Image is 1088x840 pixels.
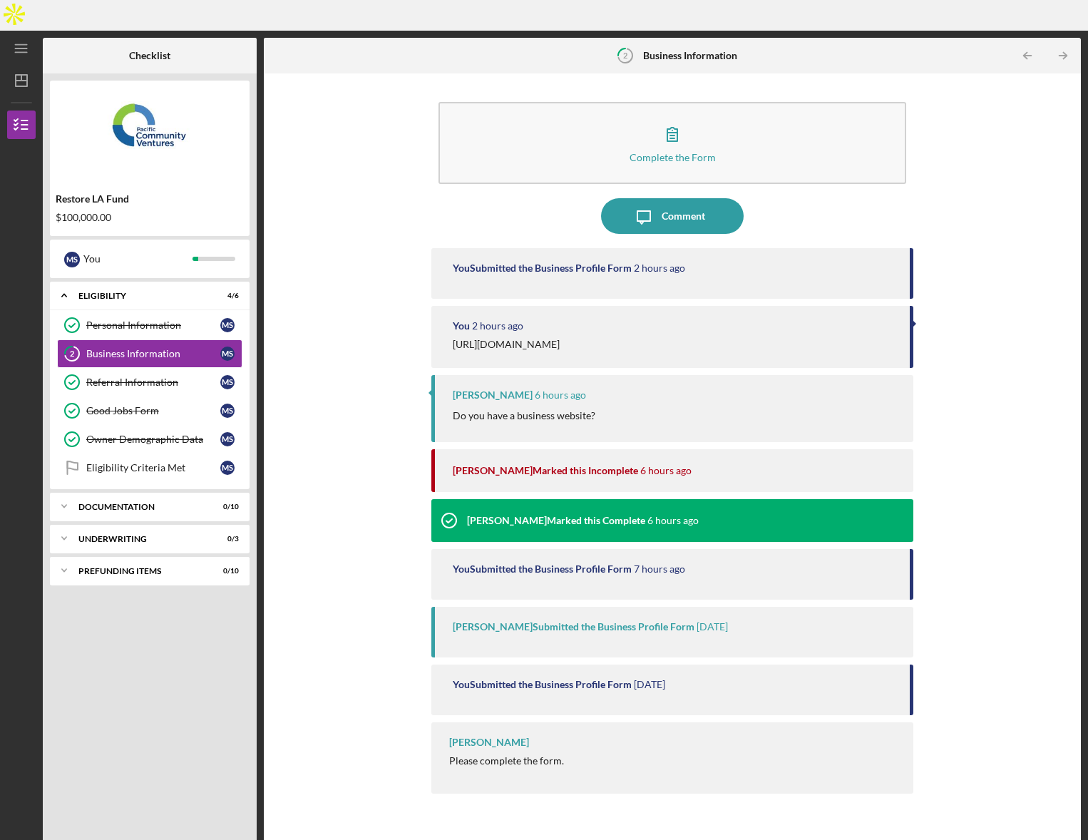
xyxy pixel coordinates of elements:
div: You Submitted the Business Profile Form [453,262,632,274]
b: Checklist [129,50,170,61]
a: Referral InformationMS [57,368,242,396]
tspan: 2 [70,349,74,359]
b: Business Information [643,50,737,61]
tspan: 2 [623,51,627,61]
a: Eligibility Criteria MetMS [57,454,242,482]
div: Business Information [86,348,220,359]
button: Comment [601,198,744,234]
div: 0 / 10 [213,567,239,575]
time: 2025-09-16 22:50 [697,621,728,632]
time: 2025-09-18 17:31 [535,389,586,401]
div: 0 / 3 [213,535,239,543]
time: 2025-09-18 21:54 [634,262,685,274]
div: Underwriting [78,535,203,543]
a: Personal InformationMS [57,311,242,339]
div: Please complete the form. [449,755,564,767]
div: M S [220,404,235,418]
div: [PERSON_NAME] Marked this Complete [467,515,645,526]
div: Eligibility [78,292,203,300]
div: $100,000.00 [56,212,244,223]
div: M S [220,432,235,446]
div: You [83,247,193,271]
div: You [453,320,470,332]
div: Prefunding Items [78,567,203,575]
div: Complete the Form [630,152,716,163]
div: [URL][DOMAIN_NAME] [453,339,560,350]
div: M S [220,347,235,361]
div: Owner Demographic Data [86,434,220,445]
div: Comment [662,198,705,234]
div: M S [220,318,235,332]
a: Good Jobs FormMS [57,396,242,425]
button: Complete the Form [438,102,906,184]
div: You Submitted the Business Profile Form [453,563,632,575]
div: [PERSON_NAME] Marked this Incomplete [453,465,638,476]
time: 2025-09-18 17:15 [634,563,685,575]
p: Do you have a business website? [453,408,595,424]
div: [PERSON_NAME] Submitted the Business Profile Form [453,621,694,632]
div: [PERSON_NAME] [453,389,533,401]
div: M S [220,375,235,389]
time: 2025-09-16 20:33 [634,679,665,690]
a: 2Business InformationMS [57,339,242,368]
img: Product logo [50,88,250,173]
time: 2025-09-18 17:31 [640,465,692,476]
div: 0 / 10 [213,503,239,511]
div: Eligibility Criteria Met [86,462,220,473]
time: 2025-09-18 21:54 [472,320,523,332]
div: Good Jobs Form [86,405,220,416]
div: M S [220,461,235,475]
div: Referral Information [86,377,220,388]
div: 4 / 6 [213,292,239,300]
a: Owner Demographic DataMS [57,425,242,454]
div: [PERSON_NAME] [449,737,529,748]
div: Personal Information [86,319,220,331]
time: 2025-09-18 17:31 [647,515,699,526]
div: You Submitted the Business Profile Form [453,679,632,690]
div: M S [64,252,80,267]
div: Restore LA Fund [56,193,244,205]
div: Documentation [78,503,203,511]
